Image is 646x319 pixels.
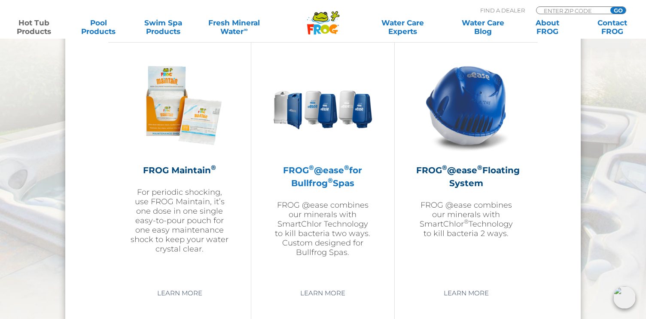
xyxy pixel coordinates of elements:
p: For periodic shocking, use FROG Maintain, it’s one dose in one single easy-to-pour pouch for one ... [130,187,229,254]
a: Fresh MineralWater∞ [203,18,265,36]
a: FROG®@ease®for Bullfrog®SpasFROG @ease combines our minerals with SmartChlor Technology to kill b... [273,55,372,279]
img: bullfrog-product-hero-300x300.png [273,55,372,155]
sup: ® [344,163,349,172]
img: openIcon [613,286,636,309]
sup: ® [464,218,469,225]
a: AboutFROG [522,18,573,36]
a: ContactFROG [587,18,637,36]
a: PoolProducts [73,18,124,36]
h2: FROG @ease for Bullfrog Spas [273,164,372,190]
a: Learn More [290,285,355,301]
a: FROG®@ease®Floating SystemFROG @ease combines our minerals with SmartChlor®Technology to kill bac... [416,55,516,279]
sup: ® [309,163,314,172]
p: FROG @ease combines our minerals with SmartChlor Technology to kill bacteria 2 ways. [416,200,516,238]
p: Find A Dealer [480,6,525,14]
img: Frog_Maintain_Hero-2-v2-300x300.png [130,55,229,155]
a: Hot TubProducts [9,18,59,36]
p: FROG @ease combines our minerals with SmartChlor Technology to kill bacteria two ways. Custom des... [273,200,372,257]
a: Learn More [434,285,499,301]
sup: ∞ [244,26,247,33]
a: FROG Maintain®For periodic shocking, use FROG Maintain, it’s one dose in one single easy-to-pour ... [130,55,229,279]
h2: FROG Maintain [130,164,229,177]
a: Swim SpaProducts [138,18,188,36]
sup: ® [211,163,216,172]
a: Water CareBlog [458,18,508,36]
sup: ® [477,163,482,172]
a: Water CareExperts [362,18,443,36]
input: Zip Code Form [543,7,601,14]
sup: ® [328,176,333,184]
img: hot-tub-product-atease-system-300x300.png [416,55,516,155]
sup: ® [442,163,447,172]
h2: FROG @ease Floating System [416,164,516,190]
input: GO [610,7,626,14]
a: Learn More [147,285,212,301]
